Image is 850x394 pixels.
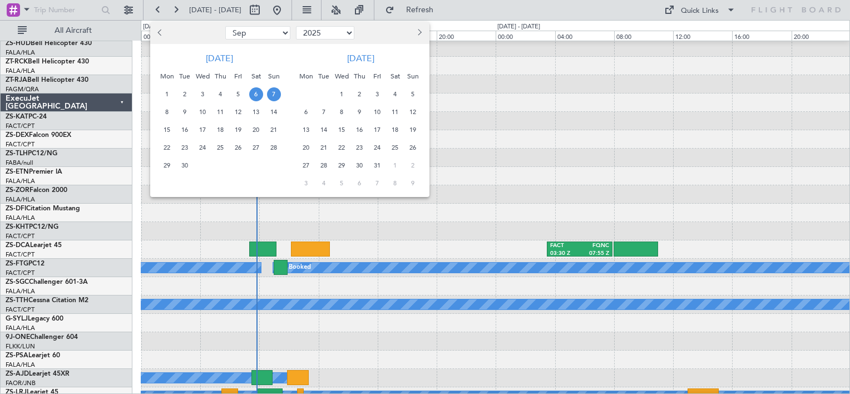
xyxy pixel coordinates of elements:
div: 5-9-2025 [229,85,247,103]
div: Sat [247,67,265,85]
span: 6 [249,87,263,101]
div: Tue [176,67,194,85]
div: 4-9-2025 [211,85,229,103]
button: Previous month [155,24,167,42]
div: 24-9-2025 [194,139,211,156]
div: 12-10-2025 [404,103,422,121]
div: 17-10-2025 [368,121,386,139]
div: 8-9-2025 [158,103,176,121]
div: 14-9-2025 [265,103,283,121]
div: 27-9-2025 [247,139,265,156]
span: 31 [370,159,384,173]
span: 4 [317,176,331,190]
div: 8-10-2025 [333,103,350,121]
span: 30 [178,159,192,173]
span: 10 [370,105,384,119]
span: 21 [317,141,331,155]
div: 3-10-2025 [368,85,386,103]
span: 18 [214,123,228,137]
select: Select month [225,26,290,40]
div: 16-10-2025 [350,121,368,139]
span: 15 [335,123,349,137]
span: 7 [267,87,281,101]
span: 17 [370,123,384,137]
span: 27 [299,159,313,173]
div: 23-10-2025 [350,139,368,156]
div: 18-10-2025 [386,121,404,139]
div: Fri [229,67,247,85]
span: 9 [406,176,420,190]
span: 15 [160,123,174,137]
div: 2-11-2025 [404,156,422,174]
span: 7 [317,105,331,119]
div: 22-9-2025 [158,139,176,156]
span: 5 [406,87,420,101]
span: 25 [214,141,228,155]
span: 20 [249,123,263,137]
span: 24 [196,141,210,155]
span: 1 [388,159,402,173]
div: 21-10-2025 [315,139,333,156]
div: 9-9-2025 [176,103,194,121]
div: 20-10-2025 [297,139,315,156]
span: 7 [370,176,384,190]
div: 6-10-2025 [297,103,315,121]
span: 19 [406,123,420,137]
span: 2 [353,87,367,101]
div: 1-9-2025 [158,85,176,103]
div: 27-10-2025 [297,156,315,174]
span: 23 [178,141,192,155]
div: Fri [368,67,386,85]
div: Sun [404,67,422,85]
div: 30-10-2025 [350,156,368,174]
span: 14 [267,105,281,119]
div: 13-9-2025 [247,103,265,121]
div: Tue [315,67,333,85]
span: 28 [317,159,331,173]
span: 5 [231,87,245,101]
div: Mon [158,67,176,85]
span: 4 [214,87,228,101]
div: Mon [297,67,315,85]
div: 26-10-2025 [404,139,422,156]
span: 13 [249,105,263,119]
span: 26 [406,141,420,155]
div: Sun [265,67,283,85]
div: 9-10-2025 [350,103,368,121]
span: 4 [388,87,402,101]
div: 17-9-2025 [194,121,211,139]
div: 26-9-2025 [229,139,247,156]
div: 1-11-2025 [386,156,404,174]
div: Wed [333,67,350,85]
div: 22-10-2025 [333,139,350,156]
span: 27 [249,141,263,155]
div: 11-9-2025 [211,103,229,121]
div: 4-10-2025 [386,85,404,103]
span: 12 [406,105,420,119]
span: 3 [370,87,384,101]
div: Wed [194,67,211,85]
span: 14 [317,123,331,137]
div: 19-10-2025 [404,121,422,139]
div: 11-10-2025 [386,103,404,121]
span: 3 [196,87,210,101]
span: 16 [353,123,367,137]
div: 2-9-2025 [176,85,194,103]
div: 6-9-2025 [247,85,265,103]
div: 25-10-2025 [386,139,404,156]
span: 13 [299,123,313,137]
span: 12 [231,105,245,119]
div: 2-10-2025 [350,85,368,103]
div: Thu [350,67,368,85]
div: 1-10-2025 [333,85,350,103]
span: 2 [178,87,192,101]
div: 31-10-2025 [368,156,386,174]
span: 10 [196,105,210,119]
div: 21-9-2025 [265,121,283,139]
div: 28-9-2025 [265,139,283,156]
span: 20 [299,141,313,155]
span: 8 [160,105,174,119]
span: 30 [353,159,367,173]
span: 17 [196,123,210,137]
span: 28 [267,141,281,155]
